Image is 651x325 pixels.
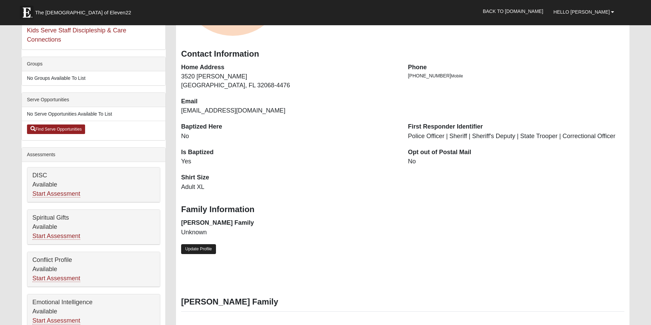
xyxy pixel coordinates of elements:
[22,148,165,162] div: Assessments
[32,190,80,197] a: Start Assessment
[181,148,398,157] dt: Is Baptized
[20,6,33,19] img: Eleven22 logo
[548,3,620,20] a: Hello [PERSON_NAME]
[27,252,160,287] div: Conflict Profile Available
[27,167,160,202] div: DISC Available
[181,72,398,90] dd: 3520 [PERSON_NAME] [GEOGRAPHIC_DATA], FL 32068-4476
[27,124,85,134] a: Find Serve Opportunities
[451,74,463,78] span: Mobile
[181,157,398,166] dd: Yes
[27,210,160,245] div: Spiritual Gifts Available
[408,148,625,157] dt: Opt out of Postal Mail
[181,244,216,254] a: Update Profile
[408,72,625,79] li: [PHONE_NUMBER]
[32,275,80,282] a: Start Assessment
[408,157,625,166] dd: No
[181,297,624,307] h3: [PERSON_NAME] Family
[181,132,398,141] dd: No
[554,9,610,15] span: Hello [PERSON_NAME]
[22,93,165,107] div: Serve Opportunities
[32,233,80,240] a: Start Assessment
[22,107,165,121] li: No Serve Opportunities Available To List
[181,122,398,131] dt: Baptized Here
[16,2,153,19] a: The [DEMOGRAPHIC_DATA] of Eleven22
[181,219,398,227] dt: [PERSON_NAME] Family
[181,106,398,115] dd: [EMAIL_ADDRESS][DOMAIN_NAME]
[181,63,398,72] dt: Home Address
[478,3,548,20] a: Back to [DOMAIN_NAME]
[22,71,165,85] li: No Groups Available To List
[181,49,624,59] h3: Contact Information
[181,97,398,106] dt: Email
[408,122,625,131] dt: First Responder Identifier
[181,205,624,215] h3: Family Information
[27,27,126,43] a: Kids Serve Staff Discipleship & Care Connections
[181,173,398,182] dt: Shirt Size
[32,317,80,324] a: Start Assessment
[181,183,398,192] dd: Adult XL
[408,132,625,141] dd: Police Officer | Sheriff | Sheriff's Deputy | State Trooper | Correctional Officer
[408,63,625,72] dt: Phone
[181,228,398,237] dd: Unknown
[35,9,131,16] span: The [DEMOGRAPHIC_DATA] of Eleven22
[22,57,165,71] div: Groups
